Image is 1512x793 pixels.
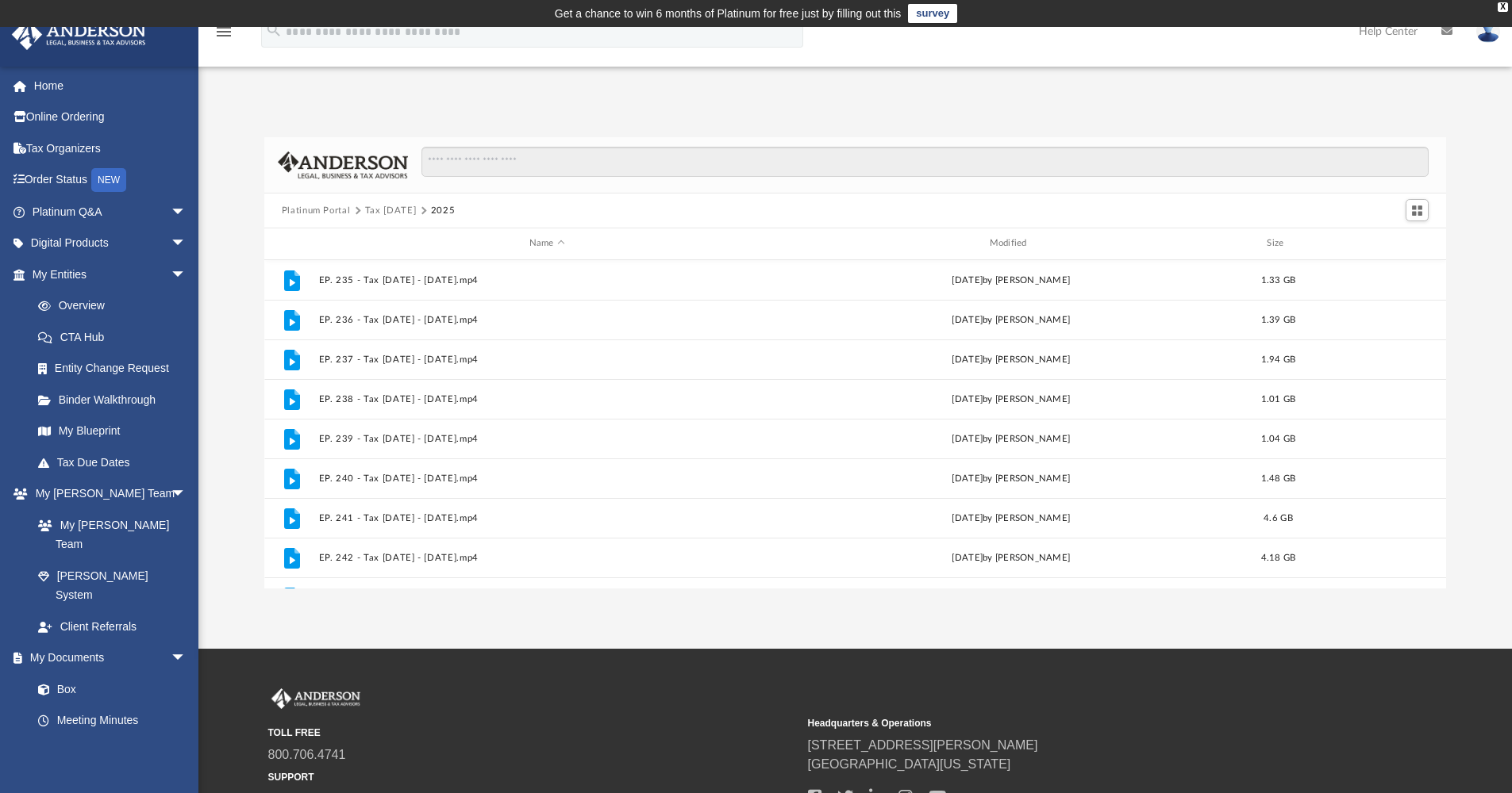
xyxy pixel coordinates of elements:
[783,392,1240,406] div: [DATE] by [PERSON_NAME]
[268,688,364,709] img: Anderson Advisors Platinum Portal
[431,204,456,218] button: 2025
[783,352,1240,366] div: [DATE] by [PERSON_NAME]
[1317,236,1428,251] div: id
[1260,394,1295,403] span: 1.01 GB
[808,738,1038,752] a: [STREET_ADDRESS][PERSON_NAME]
[214,22,233,41] i: menu
[318,513,775,523] button: EP. 241 - Tax [DATE] - [DATE].mp4
[268,726,797,740] small: TOLL FREE
[264,260,1447,588] div: grid
[11,228,210,259] a: Digital Productsarrow_drop_down
[11,70,210,102] a: Home
[783,312,1240,327] div: [DATE] by [PERSON_NAME]
[783,431,1240,446] div: [DATE] by [PERSON_NAME]
[171,196,202,228] span: arrow_drop_down
[421,147,1429,177] input: Search files and folders
[1260,553,1295,561] span: 4.18 GB
[282,204,351,218] button: Platinum Portal
[7,19,151,50] img: Anderson Advisors Platinum Portal
[1406,199,1429,221] button: Switch to Grid View
[782,236,1239,251] div: Modified
[1264,513,1293,522] span: 4.6 GB
[22,384,210,416] a: Binder Walkthrough
[22,353,210,385] a: Entity Change Request
[908,4,957,23] a: survey
[11,642,202,674] a: My Documentsarrow_drop_down
[22,509,194,560] a: My [PERSON_NAME] Team
[171,478,202,511] span: arrow_drop_down
[11,164,210,197] a: Order StatusNEW
[1498,2,1508,12] div: close
[783,471,1240,485] div: [DATE] by [PERSON_NAME]
[22,446,210,478] a: Tax Due Dates
[1260,354,1295,363] span: 1.94 GB
[11,259,210,290] a: My Entitiesarrow_drop_down
[318,315,775,325] button: EP. 236 - Tax [DATE] - [DATE].mp4
[22,705,202,737] a: Meeting Minutes
[271,236,311,251] div: id
[268,770,797,784] small: SUPPORT
[318,434,775,444] button: EP. 239 - Tax [DATE] - [DATE].mp4
[318,553,775,563] button: EP. 242 - Tax [DATE] - [DATE].mp4
[1246,236,1310,251] div: Size
[265,21,283,39] i: search
[808,716,1337,730] small: Headquarters & Operations
[22,416,202,447] a: My Blueprint
[11,478,202,510] a: My [PERSON_NAME] Teamarrow_drop_down
[171,259,202,291] span: arrow_drop_down
[1476,20,1500,43] img: User Pic
[91,168,126,192] div: NEW
[317,236,775,251] div: Name
[171,642,202,675] span: arrow_drop_down
[555,4,902,23] div: Get a chance to win 6 months of Platinum for free just by filling out this
[11,132,210,164] a: Tax Organizers
[22,290,210,322] a: Overview
[22,560,202,611] a: [PERSON_NAME] System
[808,757,1011,771] a: [GEOGRAPHIC_DATA][US_STATE]
[11,196,210,228] a: Platinum Q&Aarrow_drop_down
[171,228,202,260] span: arrow_drop_down
[1260,275,1295,284] span: 1.33 GB
[22,321,210,353] a: CTA Hub
[22,611,202,642] a: Client Referrals
[783,511,1240,525] div: [DATE] by [PERSON_NAME]
[1260,315,1295,324] span: 1.39 GB
[318,394,775,404] button: EP. 238 - Tax [DATE] - [DATE].mp4
[11,102,210,133] a: Online Ordering
[318,275,775,285] button: EP. 235 - Tax [DATE] - [DATE].mp4
[783,273,1240,287] div: [DATE] by [PERSON_NAME]
[214,30,233,41] a: menu
[318,354,775,365] button: EP. 237 - Tax [DATE] - [DATE].mp4
[1260,434,1295,442] span: 1.04 GB
[365,204,417,218] button: Tax [DATE]
[268,748,346,761] a: 800.706.4741
[318,473,775,484] button: EP. 240 - Tax [DATE] - [DATE].mp4
[1260,473,1295,482] span: 1.48 GB
[22,673,194,705] a: Box
[783,550,1240,565] div: [DATE] by [PERSON_NAME]
[22,736,194,768] a: Forms Library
